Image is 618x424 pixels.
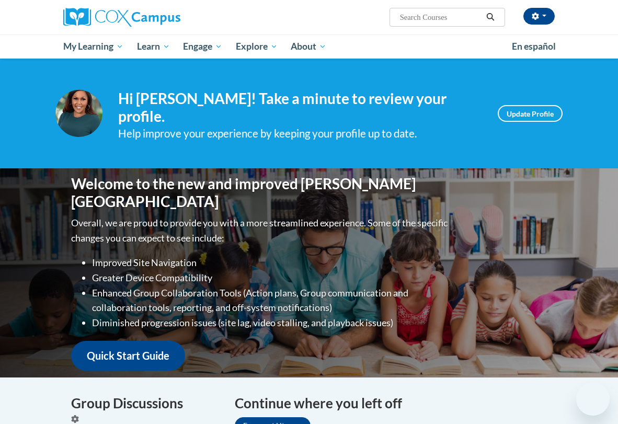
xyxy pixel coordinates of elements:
[118,125,482,142] div: Help improve your experience by keeping your profile up to date.
[71,215,450,246] p: Overall, we are proud to provide you with a more streamlined experience. Some of the specific cha...
[92,255,450,270] li: Improved Site Navigation
[229,35,284,59] a: Explore
[92,285,450,316] li: Enhanced Group Collaboration Tools (Action plans, Group communication and collaboration tools, re...
[523,8,555,25] button: Account Settings
[118,90,482,125] h4: Hi [PERSON_NAME]! Take a minute to review your profile.
[71,341,185,371] a: Quick Start Guide
[176,35,229,59] a: Engage
[63,40,123,53] span: My Learning
[291,40,326,53] span: About
[92,270,450,285] li: Greater Device Compatibility
[56,35,130,59] a: My Learning
[63,8,180,27] img: Cox Campus
[483,11,498,24] button: Search
[284,35,334,59] a: About
[512,41,556,52] span: En español
[71,393,219,414] h4: Group Discussions
[236,40,278,53] span: Explore
[92,315,450,330] li: Diminished progression issues (site lag, video stalling, and playback issues)
[55,90,102,137] img: Profile Image
[576,382,610,416] iframe: Button to launch messaging window
[63,8,216,27] a: Cox Campus
[399,11,483,24] input: Search Courses
[55,35,563,59] div: Main menu
[130,35,177,59] a: Learn
[137,40,170,53] span: Learn
[183,40,222,53] span: Engage
[71,175,450,210] h1: Welcome to the new and improved [PERSON_NAME][GEOGRAPHIC_DATA]
[498,105,563,122] a: Update Profile
[235,393,547,414] h4: Continue where you left off
[505,36,563,58] a: En español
